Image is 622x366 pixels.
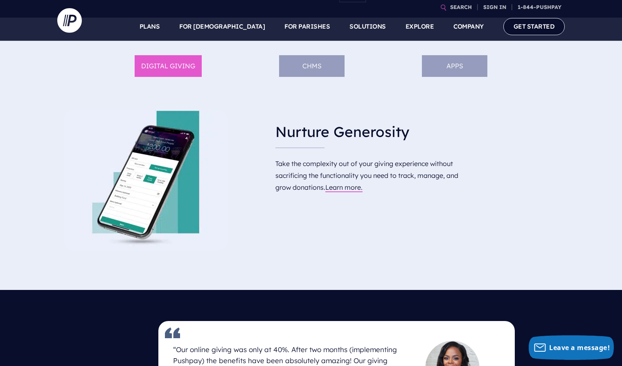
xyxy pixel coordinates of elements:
[529,335,614,360] button: Leave a message!
[275,155,474,196] p: Take the complexity out of your giving experience without sacrificing the functionality you need ...
[349,12,386,41] a: SOLUTIONS
[406,12,434,41] a: EXPLORE
[453,12,484,41] a: COMPANY
[64,110,228,251] img: giving (Picture)
[549,343,610,352] span: Leave a message!
[140,12,160,41] a: PLANS
[279,55,345,77] li: ChMS
[284,12,330,41] a: FOR PARISHES
[135,55,202,77] li: DIGITAL GIVING
[325,183,363,191] a: Learn more.
[179,12,265,41] a: FOR [DEMOGRAPHIC_DATA]
[503,18,565,35] a: GET STARTED
[275,116,474,148] h3: Nurture Generosity
[422,55,487,77] li: APPS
